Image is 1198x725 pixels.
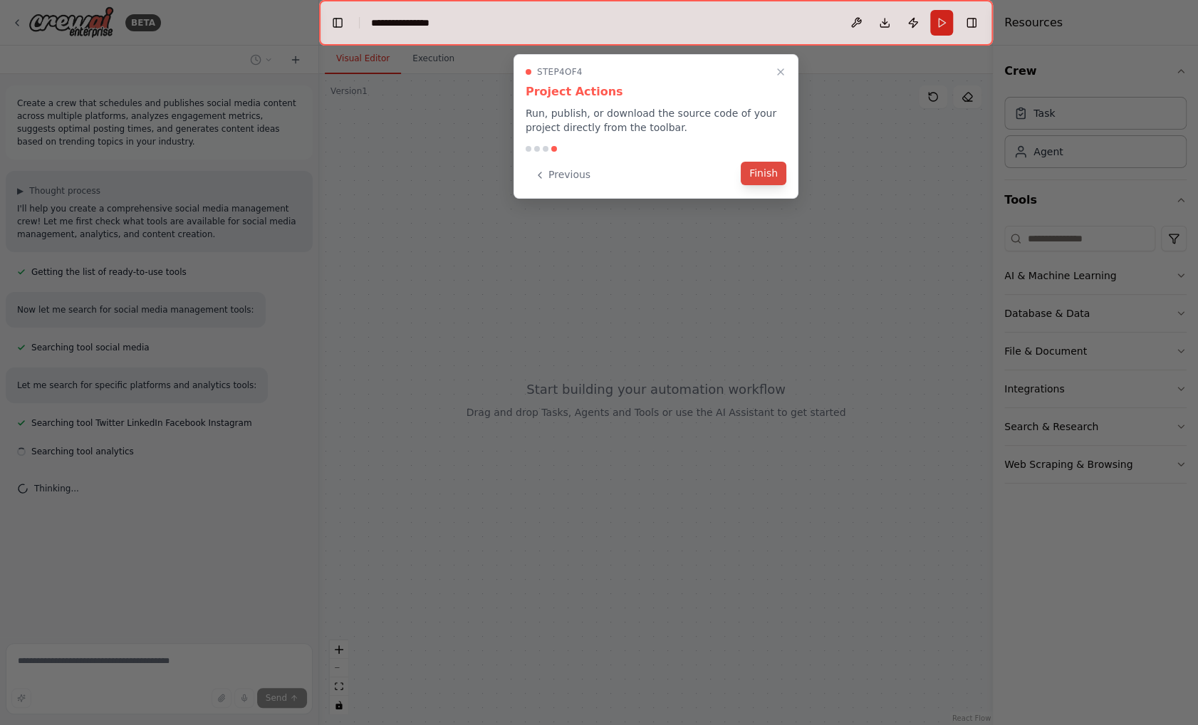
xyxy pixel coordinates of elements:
[526,106,786,135] p: Run, publish, or download the source code of your project directly from the toolbar.
[772,63,789,80] button: Close walkthrough
[537,66,583,78] span: Step 4 of 4
[741,162,786,185] button: Finish
[328,13,348,33] button: Hide left sidebar
[526,163,599,187] button: Previous
[526,83,786,100] h3: Project Actions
